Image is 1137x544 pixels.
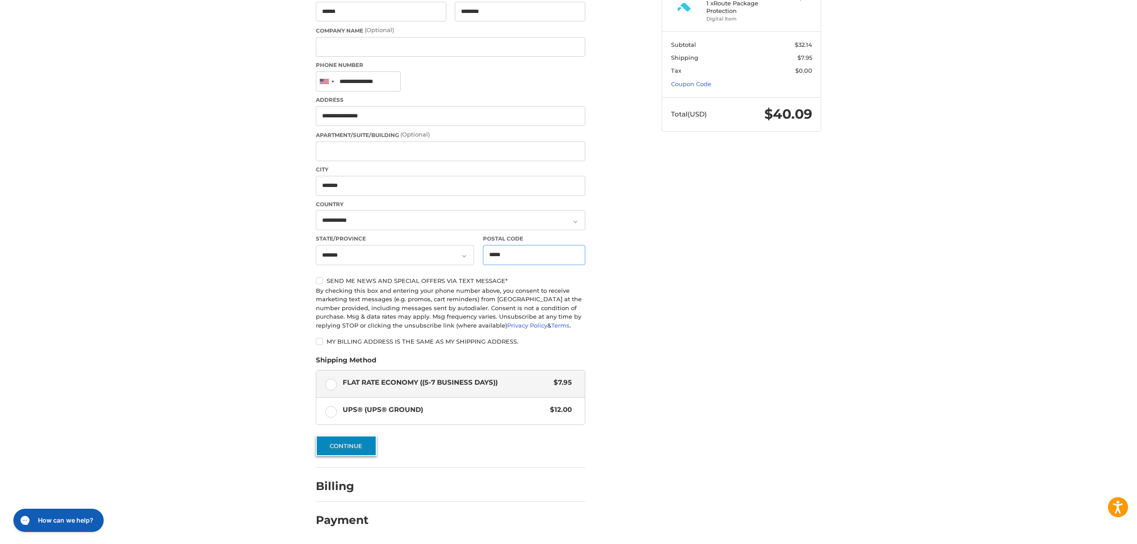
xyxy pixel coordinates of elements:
span: $7.95 [797,54,812,61]
small: (Optional) [400,131,430,138]
label: My billing address is the same as my shipping address. [316,338,585,345]
span: $7.95 [549,378,572,388]
small: (Optional) [365,26,394,33]
span: $0.00 [795,67,812,74]
span: Subtotal [671,41,696,48]
span: Tax [671,67,681,74]
h2: Billing [316,479,368,493]
button: Continue [316,436,377,456]
span: Shipping [671,54,698,61]
h2: Payment [316,513,369,527]
span: $32.14 [795,41,812,48]
a: Privacy Policy [507,322,547,329]
span: $12.00 [545,405,572,415]
span: Flat Rate Economy ((5-7 Business Days)) [343,378,550,388]
label: Address [316,96,585,104]
label: City [316,166,585,174]
label: State/Province [316,235,474,243]
a: Coupon Code [671,80,711,87]
label: Company Name [316,26,585,35]
label: Phone Number [316,61,585,69]
iframe: Gorgias live chat messenger [9,506,106,535]
span: $40.09 [764,106,812,122]
span: Total (USD) [671,110,707,118]
label: Country [316,200,585,208]
li: Digital Item [706,15,775,23]
label: Send me news and special offers via text message* [316,277,585,284]
label: Postal Code [483,235,586,243]
label: Apartment/Suite/Building [316,130,585,139]
div: By checking this box and entering your phone number above, you consent to receive marketing text ... [316,287,585,330]
span: UPS® (UPS® Ground) [343,405,546,415]
div: United States: +1 [316,72,337,91]
a: Terms [551,322,570,329]
legend: Shipping Method [316,355,376,370]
